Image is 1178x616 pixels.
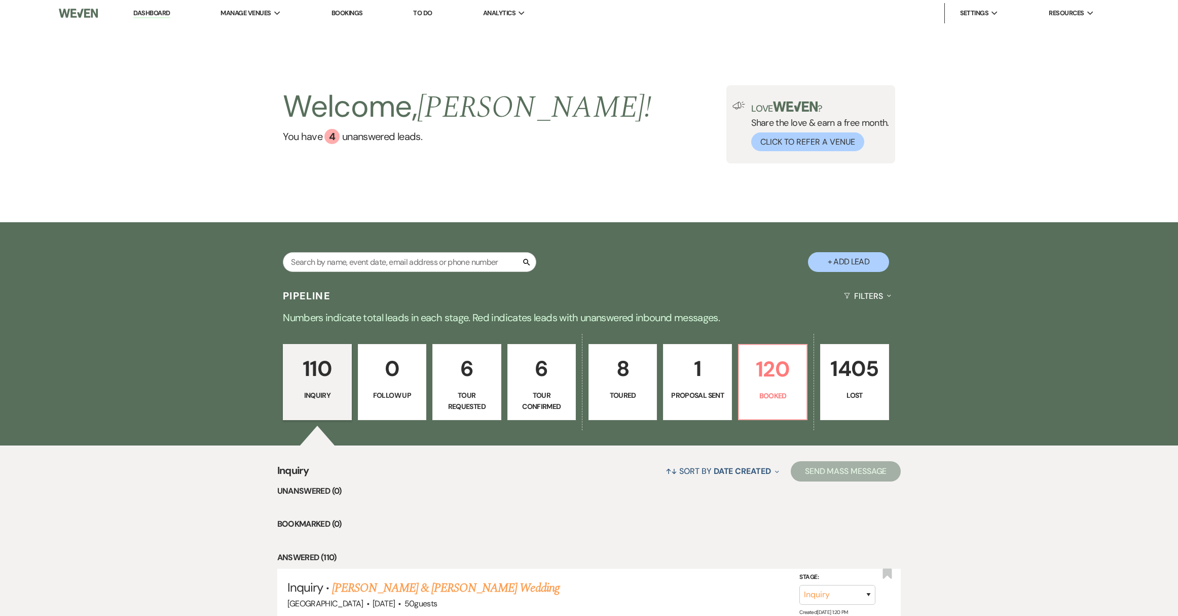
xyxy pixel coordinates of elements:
[224,310,954,326] p: Numbers indicate total leads in each stage. Red indicates leads with unanswered inbound messages.
[439,352,494,386] p: 6
[745,101,889,151] div: Share the love & earn a free month.
[751,101,889,113] p: Love ?
[413,9,432,17] a: To Do
[277,551,901,564] li: Answered (110)
[588,344,657,420] a: 8Toured
[287,579,323,595] span: Inquiry
[277,485,901,498] li: Unanswered (0)
[133,9,170,18] a: Dashboard
[287,598,363,609] span: [GEOGRAPHIC_DATA]
[751,132,864,151] button: Click to Refer a Venue
[283,289,330,303] h3: Pipeline
[289,390,345,401] p: Inquiry
[820,344,889,420] a: 1405Lost
[960,8,989,18] span: Settings
[745,352,800,386] p: 120
[364,352,420,386] p: 0
[799,572,875,583] label: Stage:
[507,344,576,420] a: 6Tour Confirmed
[514,390,569,413] p: Tour Confirmed
[358,344,426,420] a: 0Follow Up
[738,344,807,420] a: 120Booked
[773,101,818,112] img: weven-logo-green.svg
[324,129,340,144] div: 4
[808,252,889,272] button: + Add Lead
[283,344,351,420] a: 110Inquiry
[827,352,882,386] p: 1405
[714,466,771,476] span: Date Created
[661,458,783,485] button: Sort By Date Created
[289,352,345,386] p: 110
[799,609,848,615] span: Created: [DATE] 1:20 PM
[483,8,516,18] span: Analytics
[277,518,901,531] li: Bookmarked (0)
[666,466,678,476] span: ↑↓
[432,344,501,420] a: 6Tour Requested
[332,9,363,17] a: Bookings
[663,344,731,420] a: 1Proposal Sent
[283,252,536,272] input: Search by name, event date, email address or phone number
[364,390,420,401] p: Follow Up
[332,579,559,597] a: [PERSON_NAME] & [PERSON_NAME] Wedding
[220,8,271,18] span: Manage Venues
[514,352,569,386] p: 6
[732,101,745,110] img: loud-speaker-illustration.svg
[59,3,98,24] img: Weven Logo
[439,390,494,413] p: Tour Requested
[283,85,651,129] h2: Welcome,
[277,463,309,485] span: Inquiry
[745,390,800,401] p: Booked
[791,461,901,482] button: Send Mass Message
[417,84,651,131] span: [PERSON_NAME] !
[595,390,650,401] p: Toured
[404,598,437,609] span: 50 guests
[373,598,395,609] span: [DATE]
[1049,8,1084,18] span: Resources
[670,352,725,386] p: 1
[283,129,651,144] a: You have 4 unanswered leads.
[840,283,895,310] button: Filters
[670,390,725,401] p: Proposal Sent
[595,352,650,386] p: 8
[827,390,882,401] p: Lost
